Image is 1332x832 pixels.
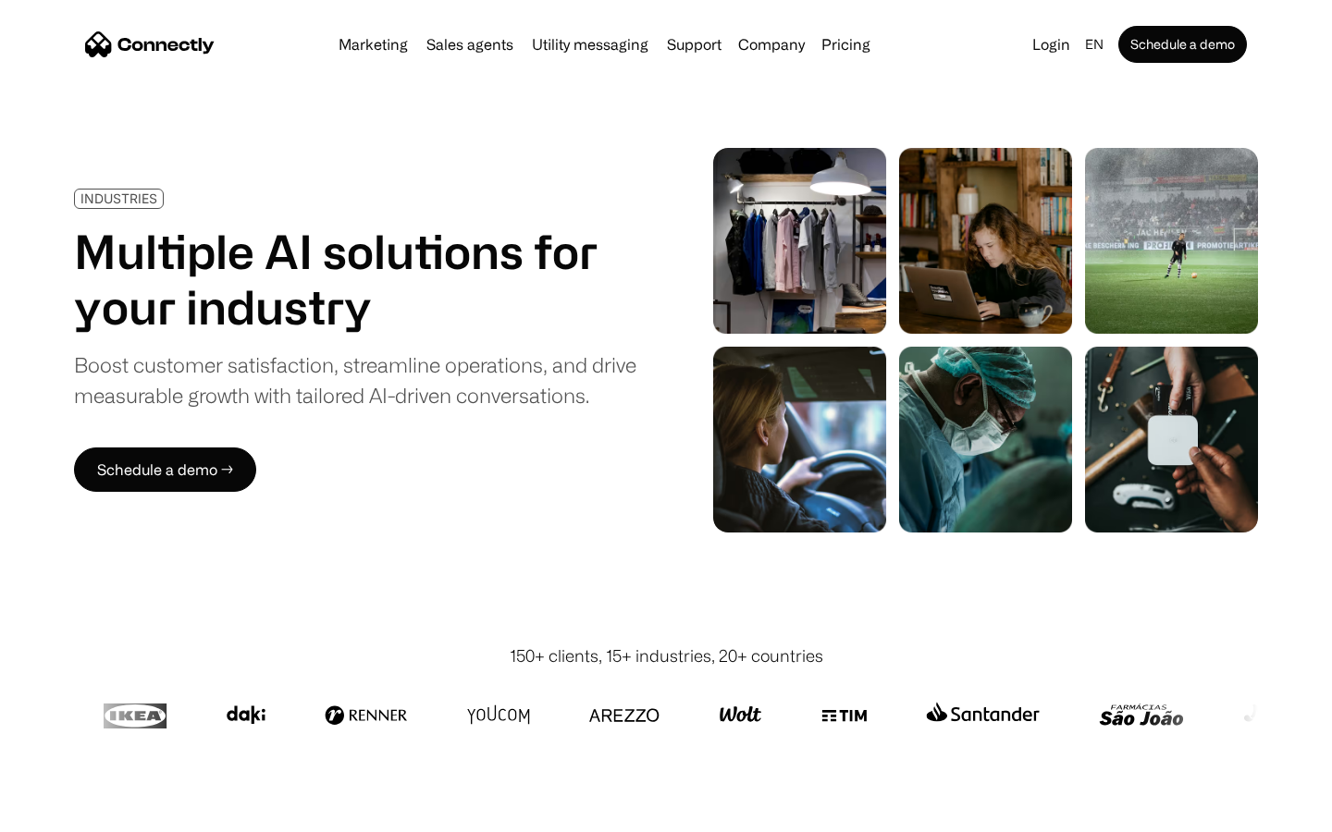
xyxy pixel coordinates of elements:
div: 150+ clients, 15+ industries, 20+ countries [510,643,823,668]
h1: Multiple AI solutions for your industry [74,224,636,335]
div: INDUSTRIES [80,191,157,205]
a: Marketing [331,37,415,52]
a: Pricing [814,37,878,52]
a: Support [660,37,729,52]
aside: Language selected: English [18,798,111,826]
div: Company [738,31,805,57]
a: Schedule a demo [1118,26,1247,63]
div: en [1085,31,1104,57]
ul: Language list [37,800,111,826]
a: Login [1025,31,1078,57]
a: Sales agents [419,37,521,52]
div: Boost customer satisfaction, streamline operations, and drive measurable growth with tailored AI-... [74,349,636,410]
a: Utility messaging [524,37,656,52]
a: Schedule a demo → [74,447,256,492]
